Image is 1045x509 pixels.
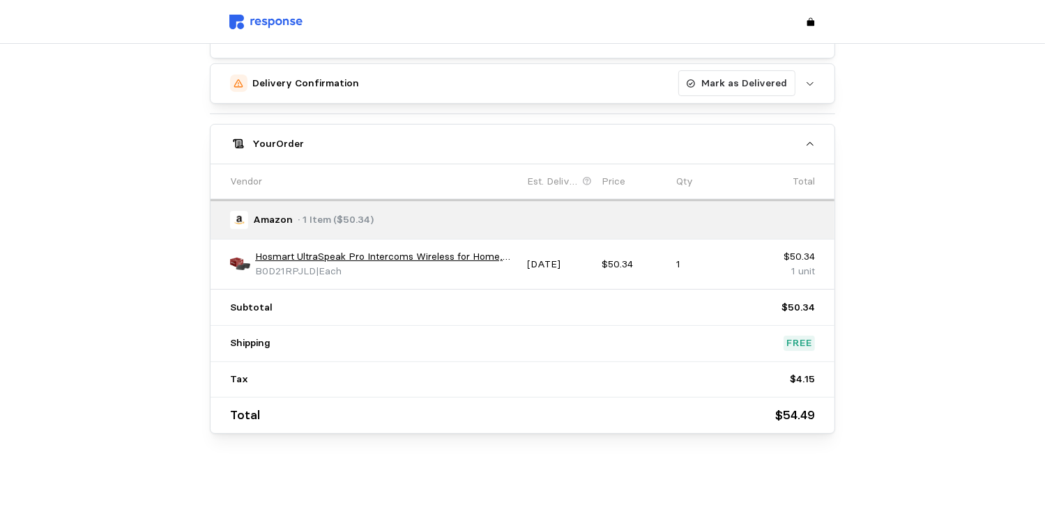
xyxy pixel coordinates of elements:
[230,254,250,274] img: 61YukiOTkTL._AC_SY300_SX300_QL70_FMwebp_.jpg
[230,300,273,315] p: Subtotal
[255,249,517,265] a: Hosmart UltraSpeak Pro Intercoms Wireless for Home, 2024 Two-Way Real-time Intercom Full Duplex W...
[298,212,374,228] p: · 1 Item ($50.34)
[781,300,815,315] p: $50.34
[211,164,834,433] div: YourOrder
[230,174,262,189] p: Vendor
[528,257,593,272] p: [DATE]
[786,336,813,351] p: Free
[229,15,303,29] img: svg%3e
[602,174,625,189] p: Price
[528,174,580,189] p: Est. Delivery
[701,76,787,91] p: Mark as Delivered
[790,372,815,387] p: $4.15
[793,174,815,189] p: Total
[252,76,359,91] h5: Delivery Confirmation
[775,405,815,425] p: $54.49
[676,174,693,189] p: Qty
[255,265,316,277] span: B0D21RPJLD
[750,249,815,265] p: $50.34
[230,405,260,425] p: Total
[316,265,342,277] span: | Each
[676,257,741,272] p: 1
[253,212,293,228] p: Amazon
[211,125,834,164] button: YourOrder
[750,264,815,279] p: 1 unit
[602,257,666,272] p: $50.34
[211,64,834,103] button: Delivery ConfirmationMark as Delivered
[252,136,304,151] h5: Your Order
[230,372,248,387] p: Tax
[230,336,270,351] p: Shipping
[678,70,795,97] button: Mark as Delivered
